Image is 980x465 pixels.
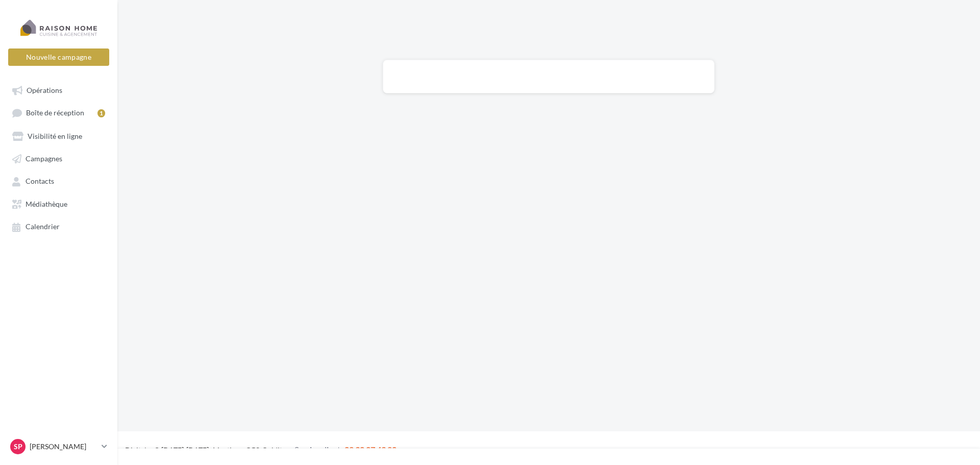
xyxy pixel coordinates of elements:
[262,446,285,454] a: Crédits
[6,103,111,122] a: Boîte de réception1
[27,86,62,94] span: Opérations
[6,81,111,99] a: Opérations
[26,223,60,231] span: Calendrier
[6,172,111,190] a: Contacts
[295,445,340,454] span: Service client
[8,437,109,456] a: Sp [PERSON_NAME]
[97,109,105,117] div: 1
[26,154,62,163] span: Campagnes
[6,217,111,235] a: Calendrier
[26,200,67,208] span: Médiathèque
[246,446,259,454] a: CGS
[6,194,111,213] a: Médiathèque
[125,446,397,454] span: © [DATE]-[DATE] - - -
[6,149,111,167] a: Campagnes
[6,127,111,145] a: Visibilité en ligne
[14,442,22,452] span: Sp
[30,442,97,452] p: [PERSON_NAME]
[26,177,54,186] span: Contacts
[345,445,397,454] span: 02 30 07 43 80
[125,446,154,454] a: Digitaleo
[213,446,243,454] a: Mentions
[8,48,109,66] button: Nouvelle campagne
[26,109,84,117] span: Boîte de réception
[28,132,82,140] span: Visibilité en ligne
